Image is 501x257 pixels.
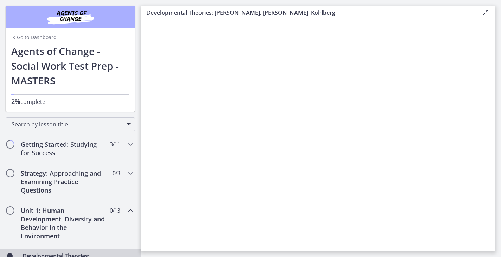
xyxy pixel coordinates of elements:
[110,206,120,215] span: 0 / 13
[12,120,123,128] span: Search by lesson title
[6,117,135,131] div: Search by lesson title
[28,8,113,25] img: Agents of Change Social Work Test Prep
[11,44,129,88] h1: Agents of Change - Social Work Test Prep - MASTERS
[146,8,470,17] h3: Developmental Theories: [PERSON_NAME], [PERSON_NAME], Kohlberg
[110,140,120,149] span: 3 / 11
[21,169,107,194] h2: Strategy: Approaching and Examining Practice Questions
[11,34,57,41] a: Go to Dashboard
[21,140,107,157] h2: Getting Started: Studying for Success
[11,97,129,106] p: complete
[11,97,20,106] span: 2%
[113,169,120,177] span: 0 / 3
[21,206,107,240] h2: Unit 1: Human Development, Diversity and Behavior in the Environment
